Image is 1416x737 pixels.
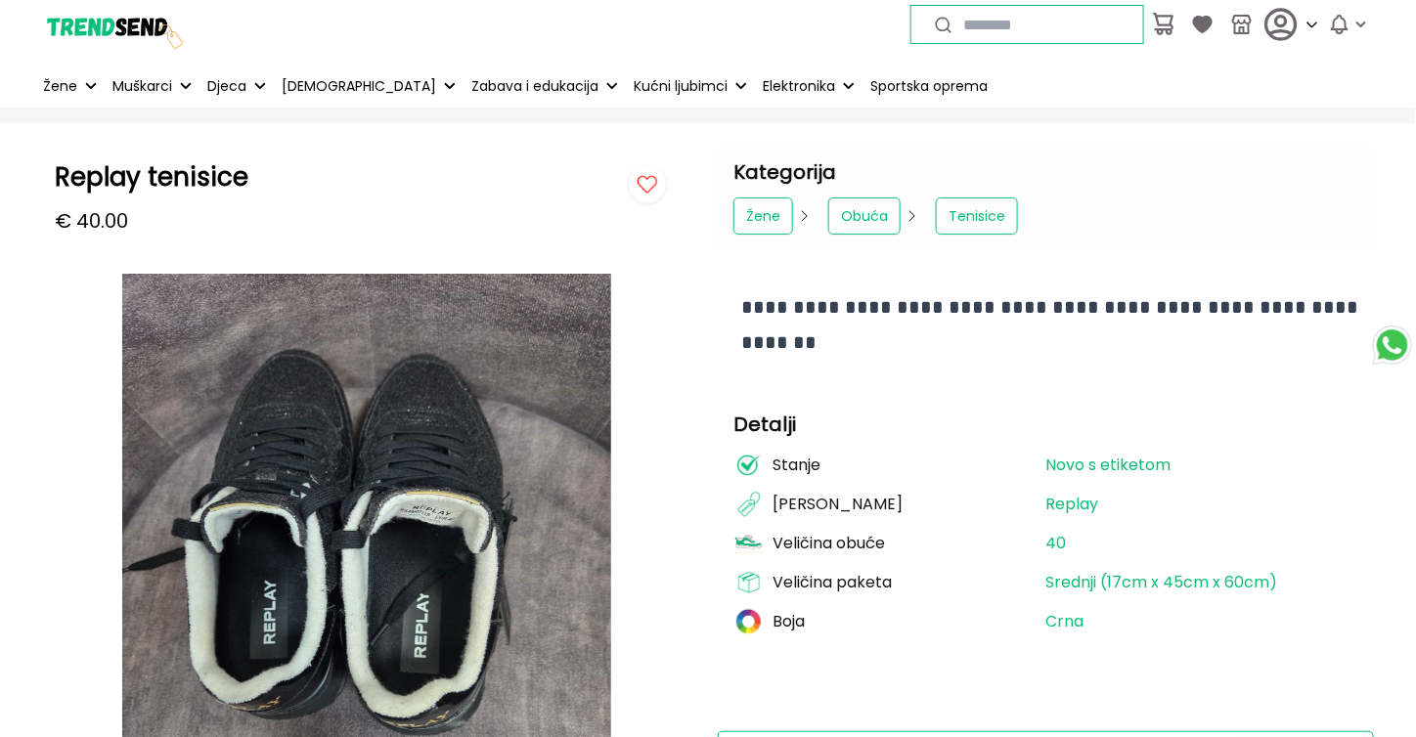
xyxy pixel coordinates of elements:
p: Elektronika [763,76,835,97]
p: Žene [43,76,77,97]
a: Crna [1045,613,1084,630]
button: Zabava i edukacija [467,65,622,108]
p: € 40.00 [55,207,128,235]
a: Žene [733,197,793,235]
a: Novo s etiketom [1045,456,1171,474]
p: Kućni ljubimci [634,76,728,97]
a: Srednji (17cm x 45cm x 60cm) [1045,574,1277,591]
a: Obuća [828,197,901,235]
p: [PERSON_NAME] [773,496,903,513]
button: Kućni ljubimci [630,65,751,108]
p: Boja [773,613,805,630]
p: Zabava i edukacija [471,76,598,97]
h2: Detalji [733,414,1357,434]
button: Djeca [203,65,270,108]
button: Elektronika [759,65,859,108]
p: Djeca [207,76,246,97]
img: follow button [624,162,671,209]
h2: Kategorija [733,162,1357,182]
p: Veličina obuće [773,535,885,552]
a: 40 [1045,535,1066,552]
a: Replay [1045,496,1098,513]
p: [DEMOGRAPHIC_DATA] [282,76,436,97]
p: Stanje [773,456,820,474]
h1: Replay tenisice [55,162,575,192]
button: Muškarci [109,65,196,108]
a: Sportska oprema [866,65,992,108]
p: Muškarci [112,76,172,97]
button: [DEMOGRAPHIC_DATA] [278,65,460,108]
a: Tenisice [936,197,1018,235]
p: Veličina paketa [773,574,892,591]
button: Žene [39,65,101,108]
